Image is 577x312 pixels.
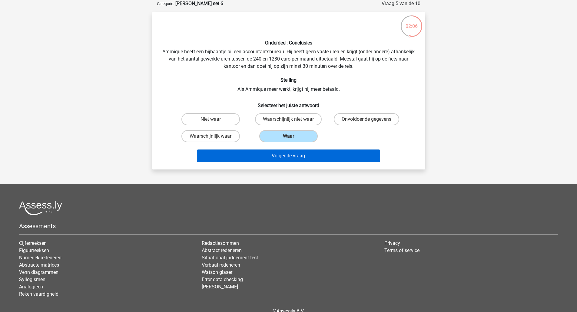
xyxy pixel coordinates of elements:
[255,113,322,125] label: Waarschijnlijk niet waar
[19,262,59,268] a: Abstracte matrices
[19,248,49,253] a: Figuurreeksen
[162,77,416,83] h6: Stelling
[181,113,240,125] label: Niet waar
[19,277,45,282] a: Syllogismen
[19,255,61,261] a: Numeriek redeneren
[162,40,416,46] h6: Onderdeel: Conclusies
[181,130,240,142] label: Waarschijnlijk waar
[19,269,58,275] a: Venn diagrammen
[162,98,416,108] h6: Selecteer het juiste antwoord
[334,113,399,125] label: Onvoldoende gegevens
[175,1,223,6] strong: [PERSON_NAME] set 6
[19,201,62,215] img: Assessly logo
[19,291,58,297] a: Reken vaardigheid
[202,284,238,290] a: [PERSON_NAME]
[157,2,174,6] small: Categorie:
[259,130,318,142] label: Waar
[202,240,239,246] a: Redactiesommen
[19,240,47,246] a: Cijferreeksen
[202,248,242,253] a: Abstract redeneren
[202,262,240,268] a: Verbaal redeneren
[202,277,243,282] a: Error data checking
[197,149,380,162] button: Volgende vraag
[202,269,232,275] a: Watson glaser
[384,248,419,253] a: Terms of service
[202,255,258,261] a: Situational judgement test
[400,15,423,30] div: 02:06
[154,17,423,165] div: Ammique heeft een bijbaantje bij een accountantsbureau. Hij heeft geen vaste uren en krijgt (onde...
[19,222,558,230] h5: Assessments
[19,284,43,290] a: Analogieen
[384,240,400,246] a: Privacy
